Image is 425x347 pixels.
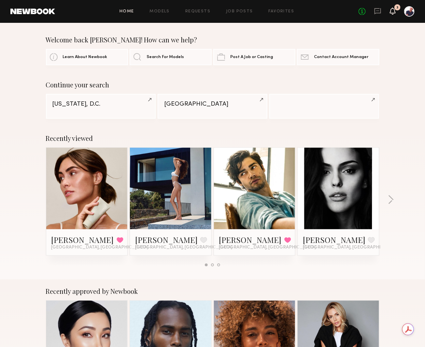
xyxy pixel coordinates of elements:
[46,134,379,142] div: Recently viewed
[314,55,368,59] span: Contact Account Manager
[52,101,149,107] div: [US_STATE], D.C.
[230,55,273,59] span: Post A Job or Casting
[46,94,156,119] a: [US_STATE], D.C.
[219,234,282,245] a: [PERSON_NAME]
[147,55,184,59] span: Search For Models
[46,81,379,89] div: Continue your search
[46,287,379,295] div: Recently approved by Newbook
[135,245,232,250] span: [GEOGRAPHIC_DATA], [GEOGRAPHIC_DATA]
[303,234,365,245] a: [PERSON_NAME]
[135,234,198,245] a: [PERSON_NAME]
[185,9,210,14] a: Requests
[51,234,114,245] a: [PERSON_NAME]
[269,9,294,14] a: Favorites
[120,9,134,14] a: Home
[297,49,379,65] a: Contact Account Manager
[63,55,107,59] span: Learn About Newbook
[219,245,316,250] span: [GEOGRAPHIC_DATA], [GEOGRAPHIC_DATA]
[150,9,170,14] a: Models
[226,9,253,14] a: Job Posts
[164,101,261,107] div: [GEOGRAPHIC_DATA]
[303,245,400,250] span: [GEOGRAPHIC_DATA], [GEOGRAPHIC_DATA]
[130,49,212,65] a: Search For Models
[51,245,149,250] span: [GEOGRAPHIC_DATA], [GEOGRAPHIC_DATA]
[46,49,128,65] a: Learn About Newbook
[46,36,379,44] div: Welcome back [PERSON_NAME]! How can we help?
[158,94,267,119] a: [GEOGRAPHIC_DATA]
[213,49,295,65] a: Post A Job or Casting
[397,6,399,9] div: 3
